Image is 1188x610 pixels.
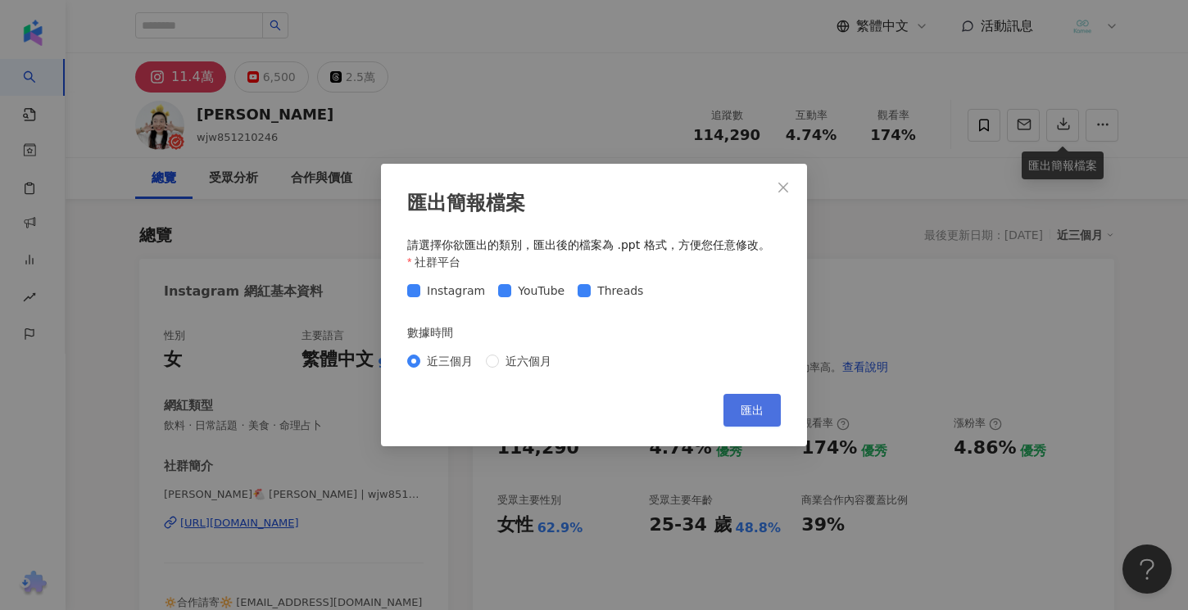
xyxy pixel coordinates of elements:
span: 近六個月 [499,352,558,370]
label: 社群平台 [407,253,473,271]
span: Instagram [420,282,492,300]
div: 請選擇你欲匯出的類別，匯出後的檔案為 .ppt 格式，方便您任意修改。 [407,237,781,254]
div: 匯出簡報檔案 [407,190,781,218]
span: 近三個月 [420,352,479,370]
button: 匯出 [723,394,781,427]
span: Threads [591,282,650,300]
span: 匯出 [741,404,764,417]
label: 數據時間 [407,323,465,341]
span: YouTube [511,282,571,300]
span: close [777,181,790,194]
button: Close [767,171,800,204]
